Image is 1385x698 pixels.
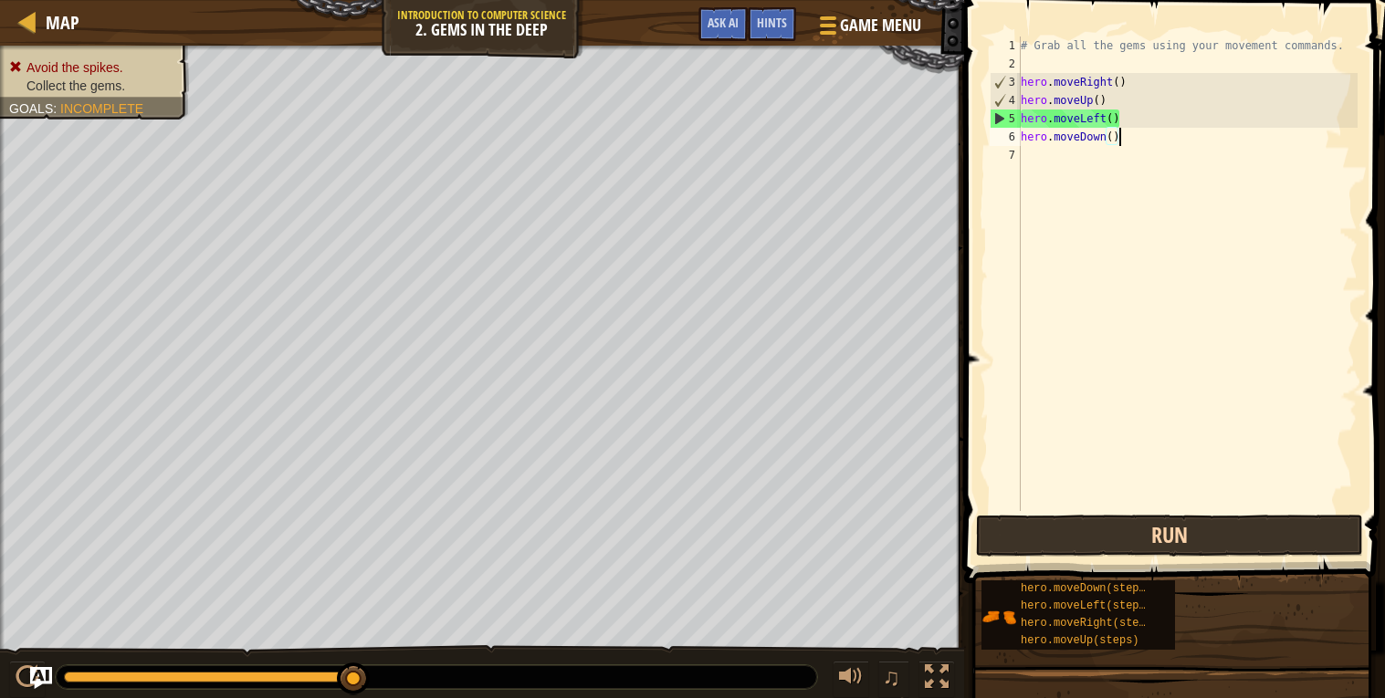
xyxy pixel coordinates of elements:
button: Ask AI [30,667,52,689]
div: 3 [991,73,1021,91]
li: Collect the gems. [9,77,175,95]
span: Ask AI [708,14,739,31]
button: Toggle fullscreen [918,661,955,698]
div: 4 [991,91,1021,109]
button: Adjust volume [833,661,869,698]
span: Collect the gems. [26,78,125,93]
div: 5 [991,109,1021,128]
button: Game Menu [805,7,932,50]
div: 6 [990,128,1021,146]
img: portrait.png [981,599,1016,634]
span: hero.moveUp(steps) [1021,634,1139,647]
span: Goals [9,101,53,116]
button: Ask AI [698,7,748,41]
span: hero.moveDown(steps) [1021,582,1152,595]
div: 2 [990,55,1021,73]
span: Hints [757,14,787,31]
div: 1 [990,36,1021,55]
span: : [53,101,60,116]
button: Run [976,515,1363,557]
button: ♫ [878,661,909,698]
span: hero.moveLeft(steps) [1021,599,1152,612]
a: Map [37,10,79,35]
span: Game Menu [840,14,921,37]
span: hero.moveRight(steps) [1021,617,1159,630]
span: Map [46,10,79,35]
span: ♫ [882,663,900,691]
li: Avoid the spikes. [9,58,175,77]
div: 7 [990,146,1021,164]
button: Ctrl + P: Play [9,661,46,698]
span: Avoid the spikes. [26,60,123,75]
span: Incomplete [60,101,143,116]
